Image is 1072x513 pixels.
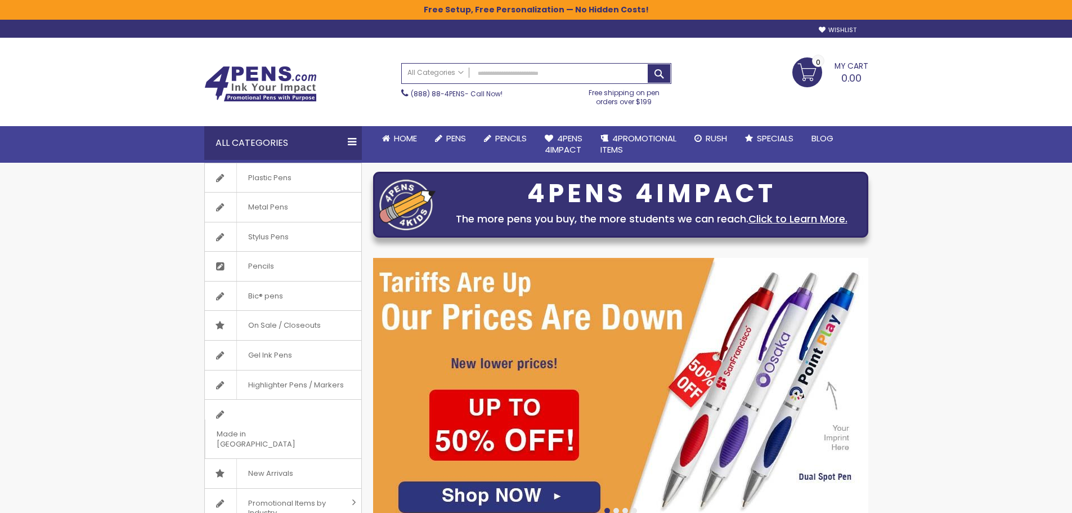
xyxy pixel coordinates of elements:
span: 4PROMOTIONAL ITEMS [600,132,676,155]
span: Made in [GEOGRAPHIC_DATA] [205,420,333,458]
span: Metal Pens [236,193,299,222]
a: All Categories [402,64,469,82]
span: - Call Now! [411,89,503,99]
a: On Sale / Closeouts [205,311,361,340]
a: Pens [426,126,475,151]
a: Metal Pens [205,193,361,222]
div: Free shipping on pen orders over $199 [577,84,671,106]
span: Home [394,132,417,144]
a: Pencils [205,252,361,281]
a: 4Pens4impact [536,126,591,163]
a: Bic® pens [205,282,361,311]
span: Pens [446,132,466,144]
span: Plastic Pens [236,163,303,193]
a: Pencils [475,126,536,151]
span: On Sale / Closeouts [236,311,332,340]
a: Wishlist [819,26,856,34]
span: Blog [811,132,833,144]
span: Specials [757,132,793,144]
a: Rush [685,126,736,151]
a: Specials [736,126,802,151]
span: Pencils [495,132,527,144]
a: Click to Learn More. [748,212,847,226]
div: 4PENS 4IMPACT [441,182,862,206]
a: 4PROMOTIONALITEMS [591,126,685,163]
a: Home [373,126,426,151]
img: 4Pens Custom Pens and Promotional Products [204,66,317,102]
div: All Categories [204,126,362,160]
div: The more pens you buy, the more students we can reach. [441,211,862,227]
a: Plastic Pens [205,163,361,193]
a: Highlighter Pens / Markers [205,371,361,400]
span: Highlighter Pens / Markers [236,371,355,400]
span: Stylus Pens [236,222,300,252]
a: Gel Ink Pens [205,341,361,370]
span: Gel Ink Pens [236,341,303,370]
a: Blog [802,126,842,151]
span: New Arrivals [236,459,304,488]
a: New Arrivals [205,459,361,488]
span: 0 [816,57,820,68]
span: Bic® pens [236,282,294,311]
img: four_pen_logo.png [379,179,436,230]
a: 0.00 0 [792,57,868,86]
span: 4Pens 4impact [545,132,582,155]
a: (888) 88-4PENS [411,89,465,99]
span: Pencils [236,252,285,281]
a: Made in [GEOGRAPHIC_DATA] [205,400,361,458]
span: All Categories [407,68,464,77]
span: Rush [706,132,727,144]
span: 0.00 [841,71,862,85]
a: Stylus Pens [205,222,361,252]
